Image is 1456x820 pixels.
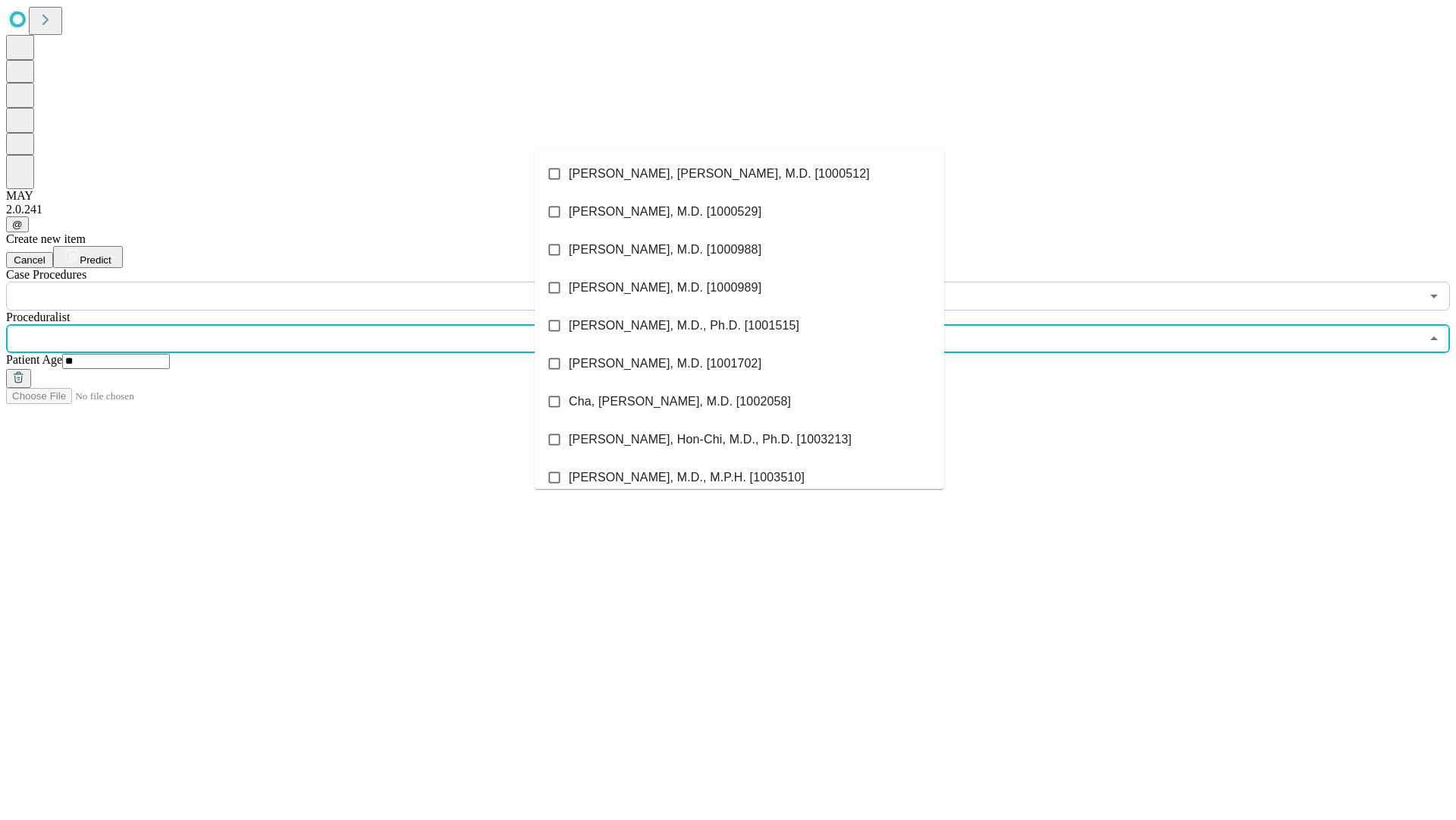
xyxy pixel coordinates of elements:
[6,252,53,268] button: Cancel
[569,203,761,221] span: [PERSON_NAME], M.D. [1000529]
[12,219,23,230] span: @
[1423,328,1445,349] button: Close
[569,279,761,297] span: [PERSON_NAME], M.D. [1000989]
[569,430,852,449] span: [PERSON_NAME], Hon-Chi, M.D., Ph.D. [1003213]
[6,189,1450,203] div: MAY
[6,311,70,323] span: Proceduralist
[569,393,791,411] span: Cha, [PERSON_NAME], M.D. [1002058]
[6,353,62,366] span: Patient Age
[6,216,29,232] button: @
[6,232,86,245] span: Create new item
[569,165,870,183] span: [PERSON_NAME], [PERSON_NAME], M.D. [1000512]
[6,268,86,281] span: Scheduled Procedure
[569,241,761,259] span: [PERSON_NAME], M.D. [1000988]
[1423,285,1445,307] button: Open
[53,246,123,268] button: Predict
[569,355,761,373] span: [PERSON_NAME], M.D. [1001702]
[6,203,1450,216] div: 2.0.241
[569,317,799,335] span: [PERSON_NAME], M.D., Ph.D. [1001515]
[14,254,45,266] span: Cancel
[80,254,111,266] span: Predict
[569,468,805,487] span: [PERSON_NAME], M.D., M.P.H. [1003510]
